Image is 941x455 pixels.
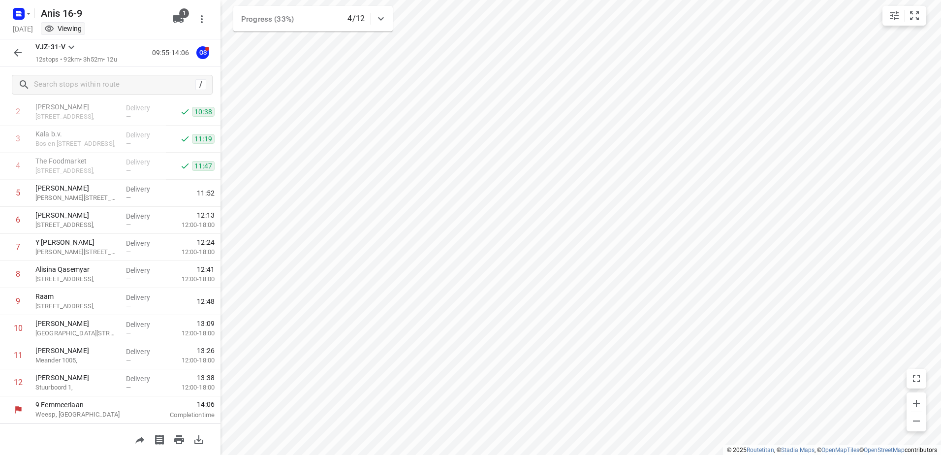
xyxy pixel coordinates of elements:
[35,292,118,301] p: Raam
[35,55,117,65] p: 12 stops • 92km • 3h52m • 12u
[168,9,188,29] button: 1
[166,247,215,257] p: 12:00-18:00
[197,296,215,306] span: 12:48
[189,434,209,444] span: Download route
[130,434,150,444] span: Share route
[35,373,118,383] p: [PERSON_NAME]
[166,220,215,230] p: 12:00-18:00
[126,211,162,221] p: Delivery
[126,302,131,310] span: —
[781,447,815,454] a: Stadia Maps
[126,221,131,228] span: —
[16,188,20,197] div: 5
[35,102,118,112] p: [PERSON_NAME]
[16,161,20,170] div: 4
[180,161,190,171] svg: Done
[14,324,23,333] div: 10
[35,400,138,410] p: 9 Eemmeerlaan
[35,210,118,220] p: [PERSON_NAME]
[126,157,162,167] p: Delivery
[192,9,212,29] button: More
[126,103,162,113] p: Delivery
[166,274,215,284] p: 12:00-18:00
[35,410,138,420] p: Weesp, [GEOGRAPHIC_DATA]
[126,347,162,357] p: Delivery
[905,6,924,26] button: Fit zoom
[150,410,215,420] p: Completion time
[35,237,118,247] p: Y [PERSON_NAME]
[35,220,118,230] p: [STREET_ADDRESS],
[126,113,131,120] span: —
[192,107,215,117] span: 10:38
[884,6,904,26] button: Map settings
[197,210,215,220] span: 12:13
[347,13,365,25] p: 4/12
[35,183,118,193] p: [PERSON_NAME]
[179,8,189,18] span: 1
[35,346,118,356] p: [PERSON_NAME]
[197,188,215,198] span: 11:52
[35,156,118,166] p: The Foodmarket
[727,447,937,454] li: © 2025 , © , © © contributors
[35,274,118,284] p: [STREET_ADDRESS],
[192,161,215,171] span: 11:47
[44,24,82,33] div: You are currently in view mode. To make any changes, go to edit project.
[747,447,774,454] a: Routetitan
[126,248,131,256] span: —
[16,107,20,116] div: 2
[152,48,193,58] p: 09:55-14:06
[169,434,189,444] span: Print route
[126,167,131,174] span: —
[126,184,162,194] p: Delivery
[16,269,20,279] div: 8
[197,264,215,274] span: 12:41
[35,129,118,139] p: Kala b.v.
[35,247,118,257] p: [PERSON_NAME][STREET_ADDRESS],
[821,447,859,454] a: OpenMapTiles
[126,329,131,337] span: —
[126,384,131,391] span: —
[126,292,162,302] p: Delivery
[35,328,118,338] p: Kromme Mijdrechtstraat 44,
[197,373,215,383] span: 13:38
[14,351,23,360] div: 11
[882,6,926,26] div: small contained button group
[180,134,190,144] svg: Done
[35,356,118,365] p: Meander 1005,
[126,265,162,275] p: Delivery
[35,112,118,122] p: [STREET_ADDRESS],
[197,346,215,356] span: 13:26
[126,275,131,283] span: —
[126,194,131,201] span: —
[197,237,215,247] span: 12:24
[126,130,162,140] p: Delivery
[16,242,20,252] div: 7
[34,77,195,93] input: Search stops within route
[197,319,215,328] span: 13:09
[166,356,215,365] p: 12:00-18:00
[126,140,131,147] span: —
[150,399,215,409] span: 14:06
[35,42,65,52] p: VJZ-31-V
[35,166,118,176] p: [STREET_ADDRESS],
[233,6,393,32] div: Progress (33%)4/12
[126,238,162,248] p: Delivery
[16,134,20,143] div: 3
[166,383,215,392] p: 12:00-18:00
[35,319,118,328] p: [PERSON_NAME]
[35,301,118,311] p: [STREET_ADDRESS],
[126,320,162,329] p: Delivery
[16,215,20,225] div: 6
[193,48,213,57] span: Assigned to Olivier S.
[864,447,905,454] a: OpenStreetMap
[16,296,20,306] div: 9
[35,193,118,203] p: Martini van Geffenstraat 29C,
[195,79,206,90] div: /
[14,378,23,387] div: 12
[35,139,118,149] p: Bos en [STREET_ADDRESS],
[241,15,294,24] span: Progress (33%)
[192,134,215,144] span: 11:19
[126,374,162,384] p: Delivery
[126,357,131,364] span: —
[166,328,215,338] p: 12:00-18:00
